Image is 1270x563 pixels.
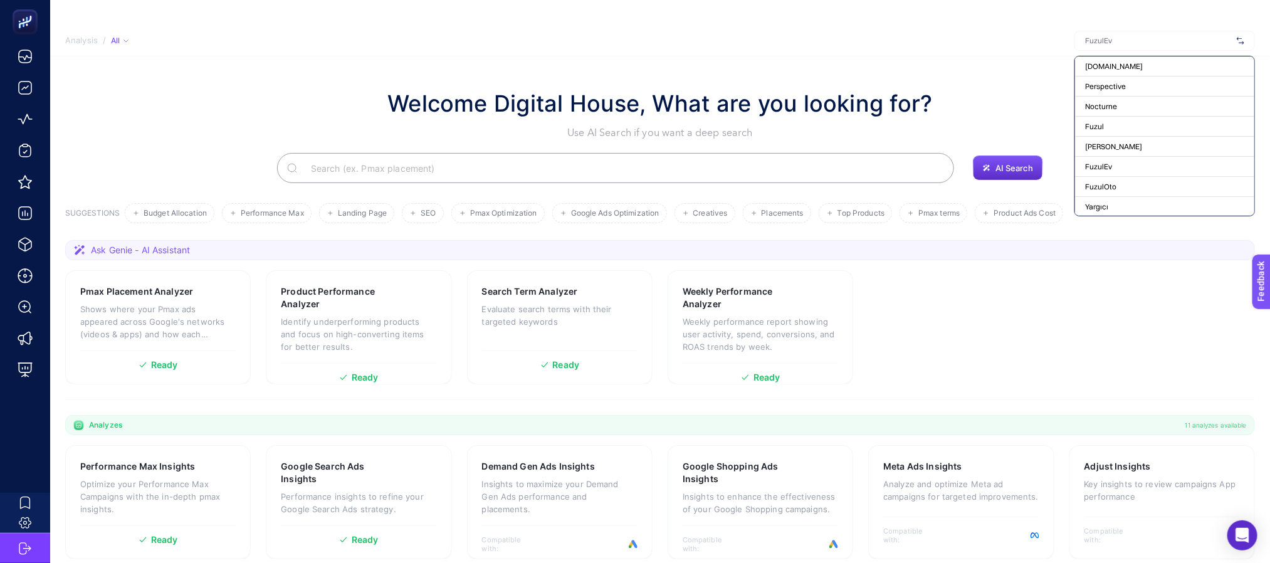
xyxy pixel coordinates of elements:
[683,285,799,310] h3: Weekly Performance Analyzer
[80,460,195,473] h3: Performance Max Insights
[683,490,838,515] p: Insights to enhance the effectiveness of your Google Shopping campaigns.
[1085,61,1143,71] span: [DOMAIN_NAME]
[281,460,397,485] h3: Google Search Ads Insights
[470,209,537,218] span: Pmax Optimization
[352,535,379,544] span: Ready
[266,270,451,384] a: Product Performance AnalyzerIdentify underperforming products and focus on high-converting items ...
[80,478,236,515] p: Optimize your Performance Max Campaigns with the in-depth pmax insights.
[994,209,1056,218] span: Product Ads Cost
[467,270,653,384] a: Search Term AnalyzerEvaluate search terms with their targeted keywordsReady
[482,303,638,328] p: Evaluate search terms with their targeted keywords
[338,209,387,218] span: Landing Page
[482,478,638,515] p: Insights to maximize your Demand Gen Ads performance and placements.
[683,315,838,353] p: Weekly performance report showing user activity, spend, conversions, and ROAS trends by week.
[281,285,397,310] h3: Product Performance Analyzer
[387,125,933,140] p: Use AI Search if you want a deep search
[352,373,379,382] span: Ready
[387,87,933,120] h1: Welcome Digital House, What are you looking for?
[753,373,780,382] span: Ready
[89,420,122,430] span: Analyzes
[868,445,1054,559] a: Meta Ads InsightsAnalyze and optimize Meta ad campaigns for targeted improvements.Compatible with:
[693,209,728,218] span: Creatives
[1084,527,1141,544] span: Compatible with:
[266,445,451,559] a: Google Search Ads InsightsPerformance insights to refine your Google Search Ads strategy.Ready
[1085,142,1142,152] span: [PERSON_NAME]
[65,36,98,46] span: Analysis
[111,36,129,46] div: All
[1085,102,1117,112] span: Nocturne
[973,155,1043,181] button: AI Search
[883,527,940,544] span: Compatible with:
[1085,162,1112,172] span: FuzulEv
[144,209,207,218] span: Budget Allocation
[571,209,659,218] span: Google Ads Optimization
[762,209,804,218] span: Placements
[683,460,799,485] h3: Google Shopping Ads Insights
[482,535,538,553] span: Compatible with:
[1227,520,1257,550] div: Open Intercom Messenger
[683,535,739,553] span: Compatible with:
[65,445,251,559] a: Performance Max InsightsOptimize your Performance Max Campaigns with the in-depth pmax insights.R...
[1085,36,1232,46] input: FuzulEv
[241,209,304,218] span: Performance Max
[883,478,1039,503] p: Analyze and optimize Meta ad campaigns for targeted improvements.
[151,360,178,369] span: Ready
[281,490,436,515] p: Performance insights to refine your Google Search Ads strategy.
[281,315,436,353] p: Identify underperforming products and focus on high-converting items for better results.
[103,35,106,45] span: /
[80,285,193,298] h3: Pmax Placement Analyzer
[151,535,178,544] span: Ready
[301,150,944,186] input: Search
[1085,82,1126,92] span: Perspective
[668,445,853,559] a: Google Shopping Ads InsightsInsights to enhance the effectiveness of your Google Shopping campaig...
[883,460,962,473] h3: Meta Ads Insights
[668,270,853,384] a: Weekly Performance AnalyzerWeekly performance report showing user activity, spend, conversions, a...
[91,244,190,256] span: Ask Genie - AI Assistant
[482,460,595,473] h3: Demand Gen Ads Insights
[1084,460,1151,473] h3: Adjust Insights
[421,209,436,218] span: SEO
[65,208,120,223] h3: SUGGESTIONS
[65,270,251,384] a: Pmax Placement AnalyzerShows where your Pmax ads appeared across Google's networks (videos & apps...
[1185,420,1247,430] span: 11 analyzes available
[482,285,578,298] h3: Search Term Analyzer
[1069,445,1255,559] a: Adjust InsightsKey insights to review campaigns App performanceCompatible with:
[918,209,960,218] span: Pmax terms
[1085,182,1116,192] span: FuzulOto
[1237,34,1244,47] img: svg%3e
[1085,202,1108,212] span: Yargıcı
[837,209,884,218] span: Top Products
[553,360,580,369] span: Ready
[467,445,653,559] a: Demand Gen Ads InsightsInsights to maximize your Demand Gen Ads performance and placements.Compat...
[995,163,1033,173] span: AI Search
[1084,478,1240,503] p: Key insights to review campaigns App performance
[8,4,48,14] span: Feedback
[1085,122,1104,132] span: Fuzul
[80,303,236,340] p: Shows where your Pmax ads appeared across Google's networks (videos & apps) and how each placemen...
